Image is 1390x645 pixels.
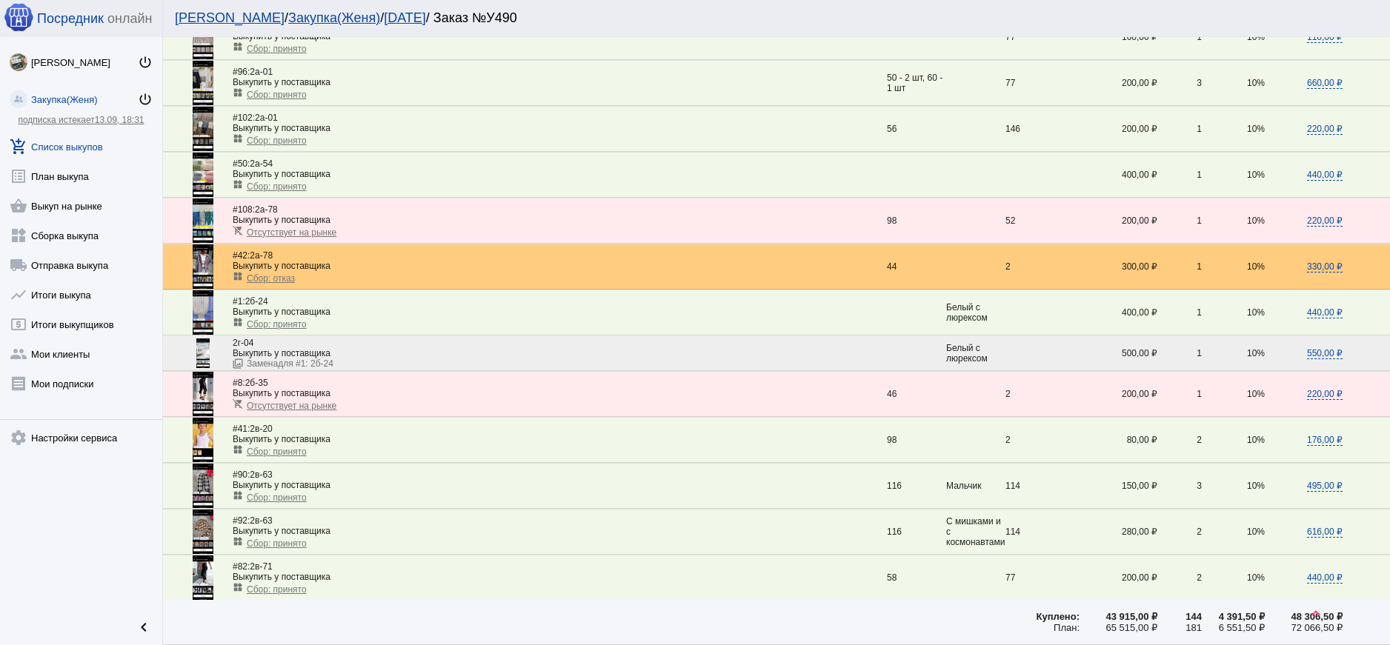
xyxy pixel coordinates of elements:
[1247,215,1265,226] span: 10%
[887,435,946,445] div: 98
[1080,78,1157,88] div: 200,00 ₽
[247,90,307,100] span: Сбор: принято
[887,261,946,272] div: 44
[1202,611,1265,622] div: 4 391,50 ₽
[384,10,426,25] a: [DATE]
[233,424,250,434] span: #41:
[247,447,307,457] span: Сбор: принято
[1080,261,1157,272] div: 300,00 ₽
[1080,622,1157,633] div: 65 515,00 ₽
[1157,622,1202,633] div: 181
[1080,481,1157,491] div: 150,00 ₽
[135,618,153,636] mat-icon: chevron_left
[10,90,27,108] img: community_200.png
[18,115,144,125] a: подписка истекает13.09, 18:31
[233,225,243,235] mat-icon: remove_shopping_cart
[1247,307,1265,318] span: 10%
[1005,124,1080,134] app-description-cutted: 146
[887,215,946,226] div: 98
[233,317,243,327] mat-icon: widgets
[233,158,273,169] span: 2а-54
[1005,261,1080,272] app-description-cutted: 2
[1307,527,1343,538] span: 616,00 ₽
[1157,261,1202,272] div: 1
[1247,348,1265,358] span: 10%
[1247,435,1265,445] span: 10%
[196,338,210,368] img: o0Sazx.jpg
[233,67,250,77] span: #96:
[1307,78,1343,89] span: 660,00 ₽
[278,358,333,369] span: для #1: 2б-24
[233,158,250,169] span: #50:
[175,10,285,25] a: [PERSON_NAME]
[233,561,273,572] span: 2в-71
[1307,389,1343,400] span: 220,00 ₽
[887,73,946,93] div: 50 - 2 шт, 60 - 1 шт
[1157,215,1202,226] div: 1
[1247,170,1265,180] span: 10%
[4,2,33,32] img: apple-icon-60x60.png
[233,250,273,261] span: 2а-78
[1005,435,1080,445] app-description-cutted: 2
[233,526,887,536] div: Выкупить у поставщика
[233,179,243,190] mat-icon: widgets
[1157,611,1202,622] div: 144
[233,204,255,215] span: #108:
[233,113,255,123] span: #102:
[1307,124,1343,135] span: 220,00 ₽
[1157,481,1202,491] div: 3
[1307,215,1343,227] span: 220,00 ₽
[233,469,273,480] span: 2в-63
[1080,572,1157,583] div: 200,00 ₽
[10,227,27,244] mat-icon: widgets
[247,584,307,595] span: Сбор: принято
[1307,32,1343,43] span: 110,00 ₽
[247,273,295,284] span: Сбор: отказ
[887,527,946,537] div: 116
[1247,527,1265,537] span: 10%
[10,286,27,304] mat-icon: show_chart
[10,375,27,392] mat-icon: receipt
[233,378,268,388] span: 2б-35
[1247,389,1265,399] span: 10%
[1265,611,1343,622] div: 48 306,50 ₽
[193,418,213,462] img: fs4hxc.jpg
[233,444,243,455] mat-icon: widgets
[247,181,307,192] span: Сбор: принято
[1080,170,1157,180] div: 400,00 ₽
[233,133,243,144] mat-icon: widgets
[233,434,887,444] div: Выкупить у поставщика
[946,290,1005,335] td: Белый с люрексом
[233,515,250,526] span: #92:
[233,398,243,409] mat-icon: remove_shopping_cart
[247,358,333,369] div: Замена
[1157,348,1202,358] div: 1
[233,515,273,526] span: 2в-63
[1307,481,1343,492] span: 495,00 ₽
[247,136,307,146] span: Сбор: принято
[247,401,336,411] span: Отсутствует на рынке
[233,271,243,281] mat-icon: widgets
[193,198,213,243] img: cQBJWI.jpg
[10,53,27,71] img: 96PW5UM7q-QTsncRw03TZ9XF6qMkfcPwQQj0QUPu6cuk0tkNgw396bzR_HDTCC4n6QO9ksz_h2abuEXIoW8wy4pq.jpg
[233,348,887,358] div: Выкупить у поставщика
[233,424,273,434] span: 2в-20
[10,256,27,274] mat-icon: local_shipping
[1005,527,1080,537] app-description-cutted: 114
[1157,32,1202,42] div: 1
[193,555,213,600] img: nHNTJd.jpg
[247,44,307,54] span: Сбор: принято
[193,61,213,105] img: jVvL3B.jpg
[31,57,138,68] div: [PERSON_NAME]
[233,41,243,52] mat-icon: widgets
[233,358,243,369] mat-icon: filter
[193,153,213,197] img: JA0nag.jpg
[1307,170,1343,181] span: 440,00 ₽
[1080,435,1157,445] div: 80,00 ₽
[1307,348,1343,359] span: 550,00 ₽
[193,15,213,59] img: ZWpN4J.jpg
[288,10,380,25] a: Закупка(Женя)
[1005,481,1080,491] app-description-cutted: 114
[175,10,1363,26] div: / / / Заказ №У490
[1080,348,1157,358] div: 500,00 ₽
